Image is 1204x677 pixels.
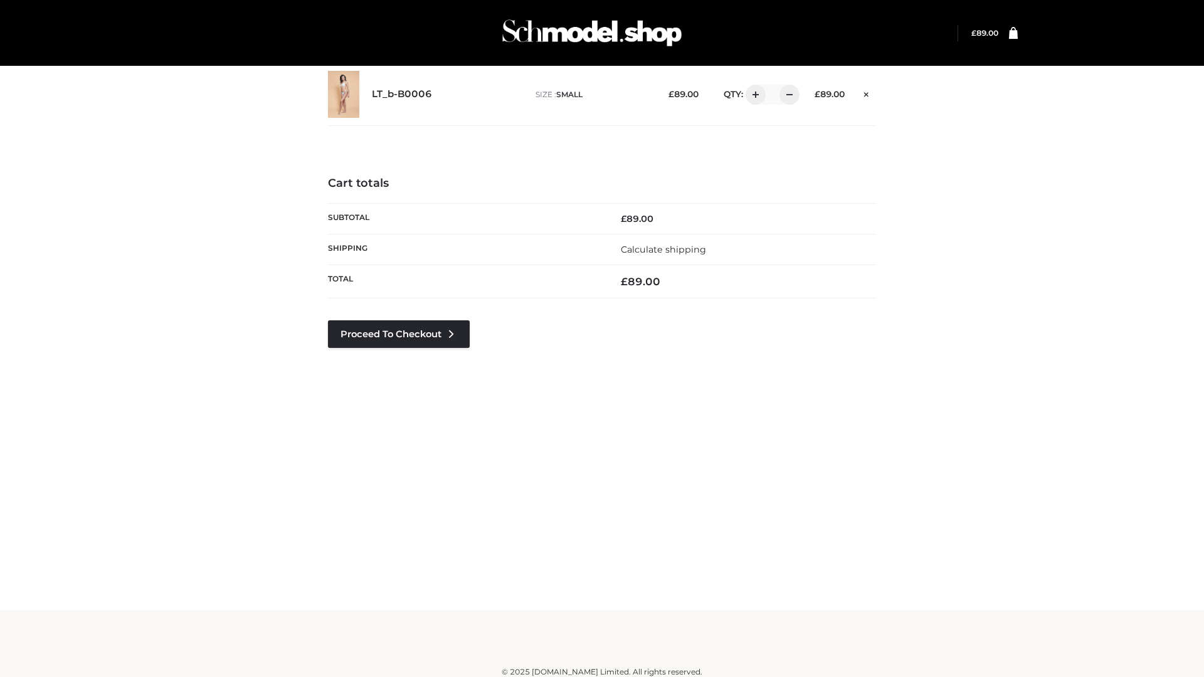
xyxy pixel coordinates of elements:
span: £ [621,213,626,224]
a: Remove this item [857,85,876,101]
p: size : [536,89,649,100]
bdi: 89.00 [971,28,998,38]
div: QTY: [711,85,795,105]
span: £ [971,28,976,38]
bdi: 89.00 [668,89,699,99]
a: Calculate shipping [621,244,706,255]
a: Proceed to Checkout [328,320,470,348]
th: Subtotal [328,203,602,234]
th: Total [328,265,602,298]
img: Schmodel Admin 964 [498,8,686,58]
bdi: 89.00 [815,89,845,99]
span: £ [668,89,674,99]
span: £ [621,275,628,288]
h4: Cart totals [328,177,876,191]
th: Shipping [328,234,602,265]
a: LT_b-B0006 [372,88,432,100]
span: SMALL [556,90,583,99]
bdi: 89.00 [621,275,660,288]
bdi: 89.00 [621,213,653,224]
a: £89.00 [971,28,998,38]
span: £ [815,89,820,99]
